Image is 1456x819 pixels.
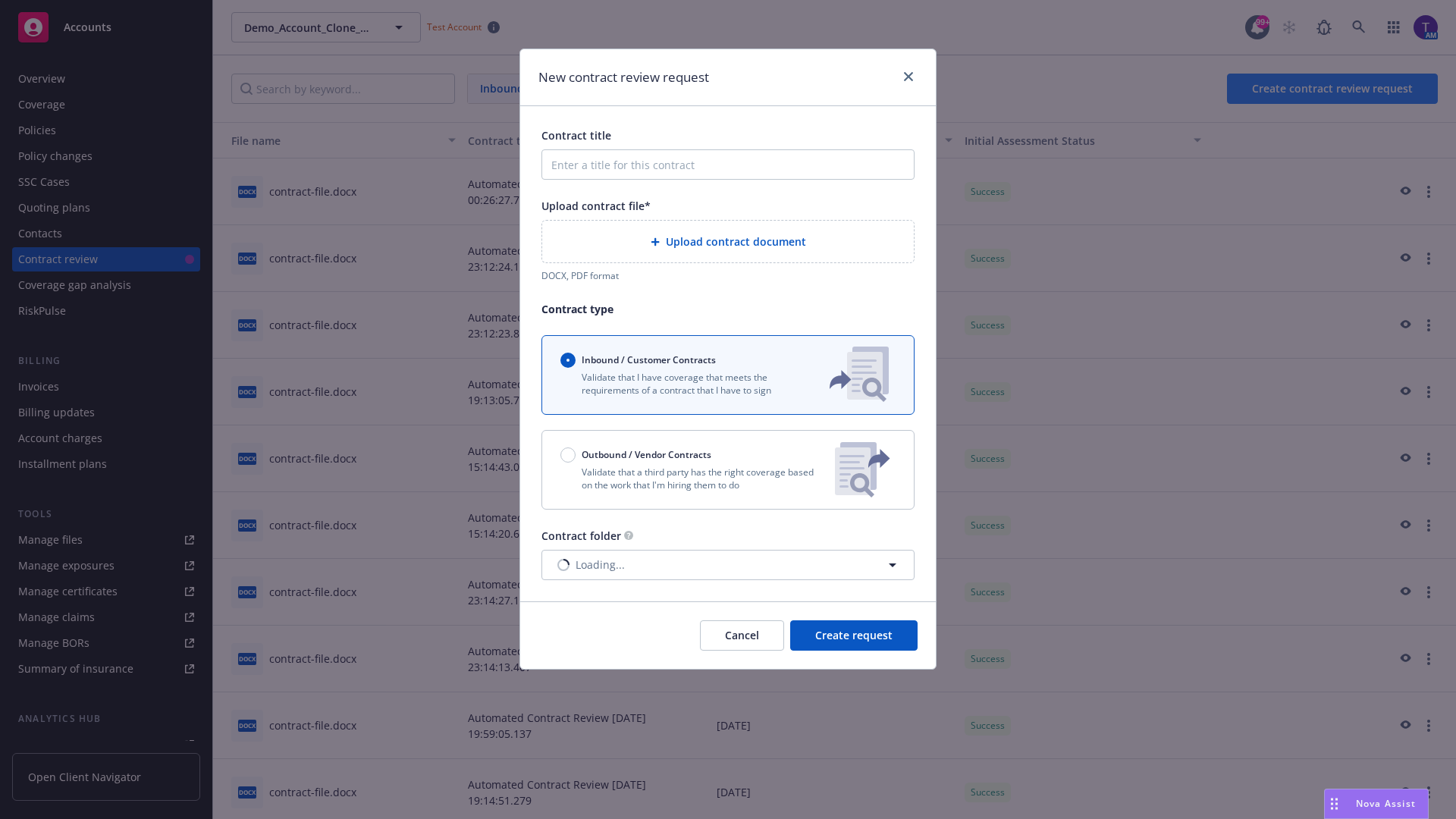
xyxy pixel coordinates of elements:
[815,628,893,642] span: Create request
[1325,789,1344,818] div: Drag to move
[1356,797,1416,810] span: Nova Assist
[541,149,915,180] input: Enter a title for this contract
[560,447,576,463] input: Outbound / Vendor Contracts
[541,529,621,543] span: Contract folder
[541,128,611,143] span: Contract title
[899,67,918,86] a: close
[541,550,915,580] button: Loading...
[541,220,915,263] div: Upload contract document
[541,199,651,213] span: Upload contract file*
[560,371,805,397] p: Validate that I have coverage that meets the requirements of a contract that I have to sign
[582,448,711,461] span: Outbound / Vendor Contracts
[560,466,823,491] p: Validate that a third party has the right coverage based on the work that I'm hiring them to do
[1324,789,1429,819] button: Nova Assist
[541,269,915,282] div: DOCX, PDF format
[700,620,784,651] button: Cancel
[541,301,915,317] p: Contract type
[576,557,625,573] span: Loading...
[582,353,716,366] span: Inbound / Customer Contracts
[725,628,759,642] span: Cancel
[560,353,576,368] input: Inbound / Customer Contracts
[538,67,709,87] h1: New contract review request
[790,620,918,651] button: Create request
[666,234,806,249] span: Upload contract document
[541,335,915,415] button: Inbound / Customer ContractsValidate that I have coverage that meets the requirements of a contra...
[541,430,915,510] button: Outbound / Vendor ContractsValidate that a third party has the right coverage based on the work t...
